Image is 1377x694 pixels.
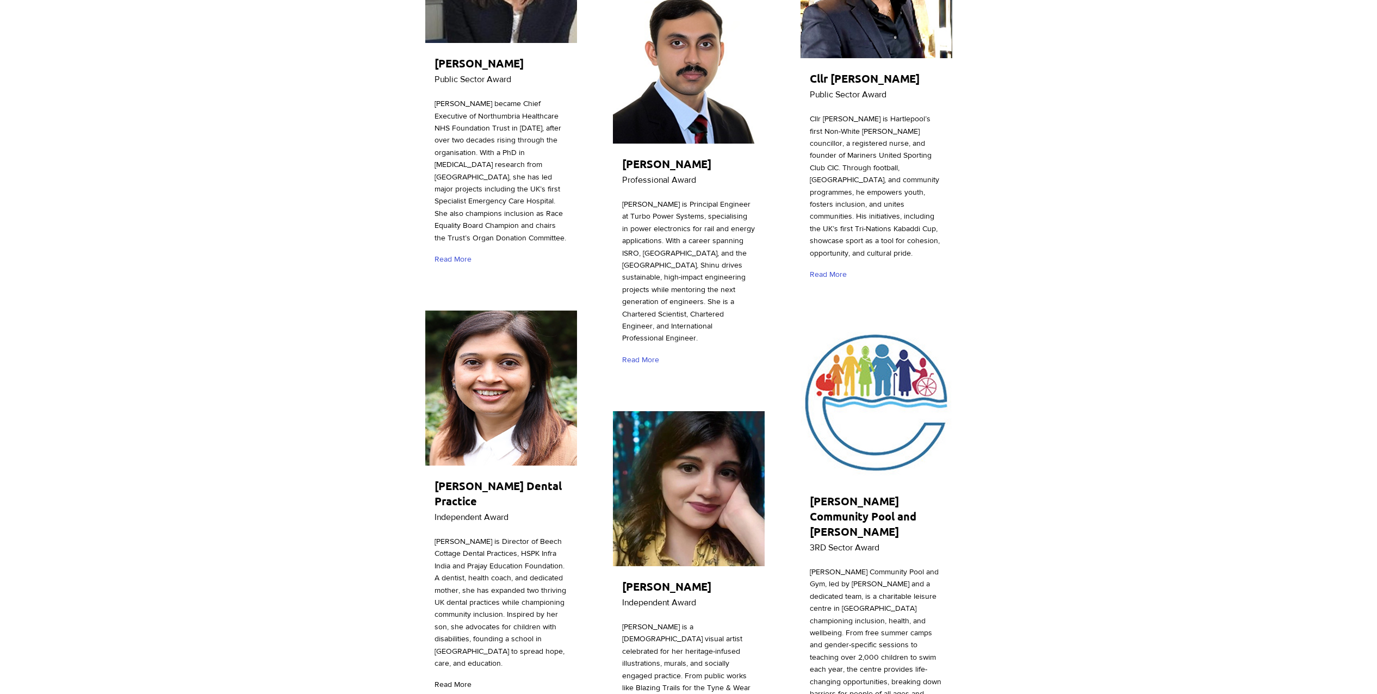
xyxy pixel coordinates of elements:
[622,355,659,365] span: Read More
[435,512,508,522] span: Independent Award
[810,114,940,257] span: Cllr [PERSON_NAME] is Hartlepool’s first Non-White [PERSON_NAME] councillor, a registered nurse, ...
[622,200,755,342] span: [PERSON_NAME] is Principal Engineer at Turbo Power Systems, specialising in power electronics for...
[622,579,711,593] span: [PERSON_NAME]
[435,537,566,667] span: [PERSON_NAME] is Director of Beech Cottage Dental Practices, HSPK Infra India and Prajay Educatio...
[622,598,696,607] span: Independent Award
[622,350,664,369] a: Read More
[810,494,916,538] span: [PERSON_NAME] Community Pool and [PERSON_NAME]
[435,99,566,241] span: [PERSON_NAME] became Chief Executive of Northumbria Healthcare NHS Foundation Trust in [DATE], af...
[810,90,886,99] span: Public Sector Award
[810,265,852,284] a: Read More
[435,679,472,690] span: Read More
[435,75,511,84] span: Public Sector Award
[622,157,711,171] span: [PERSON_NAME]
[810,269,847,280] span: Read More
[810,71,920,85] span: Cllr [PERSON_NAME]
[435,56,524,70] span: [PERSON_NAME]
[810,543,879,552] span: 3RD Sector Award
[435,254,472,265] span: Read More
[622,175,696,184] span: Professional Award
[435,250,476,269] a: Read More
[435,479,562,508] span: [PERSON_NAME] Dental Practice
